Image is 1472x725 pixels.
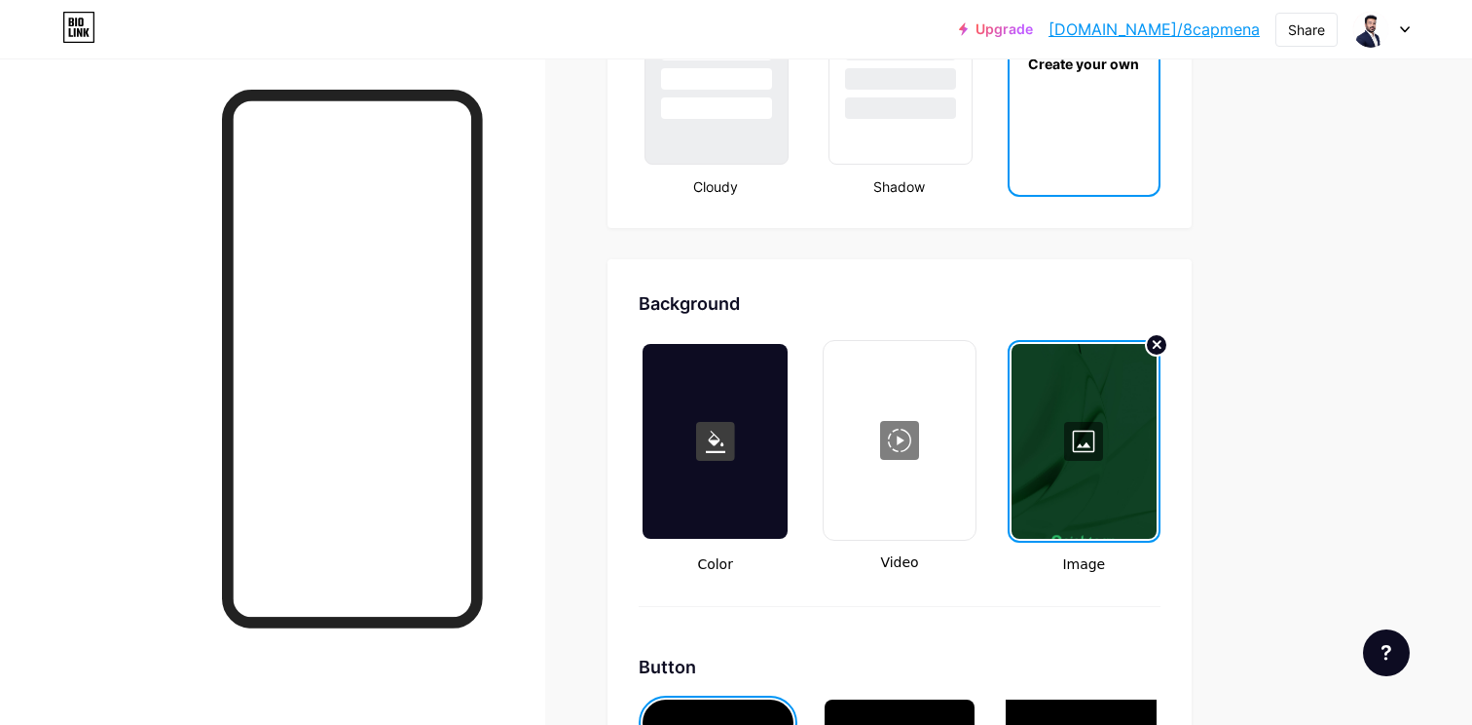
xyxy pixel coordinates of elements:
[1012,54,1155,74] div: Create your own
[639,654,1160,680] div: Button
[639,290,1160,317] div: Background
[1288,19,1325,40] div: Share
[959,21,1033,37] a: Upgrade
[639,554,791,575] span: Color
[823,553,975,573] span: Video
[1008,554,1160,575] span: Image
[639,176,791,197] div: Cloudy
[1049,18,1260,41] a: [DOMAIN_NAME]/8capmena
[823,176,975,197] div: Shadow
[1352,11,1389,48] img: 8capmena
